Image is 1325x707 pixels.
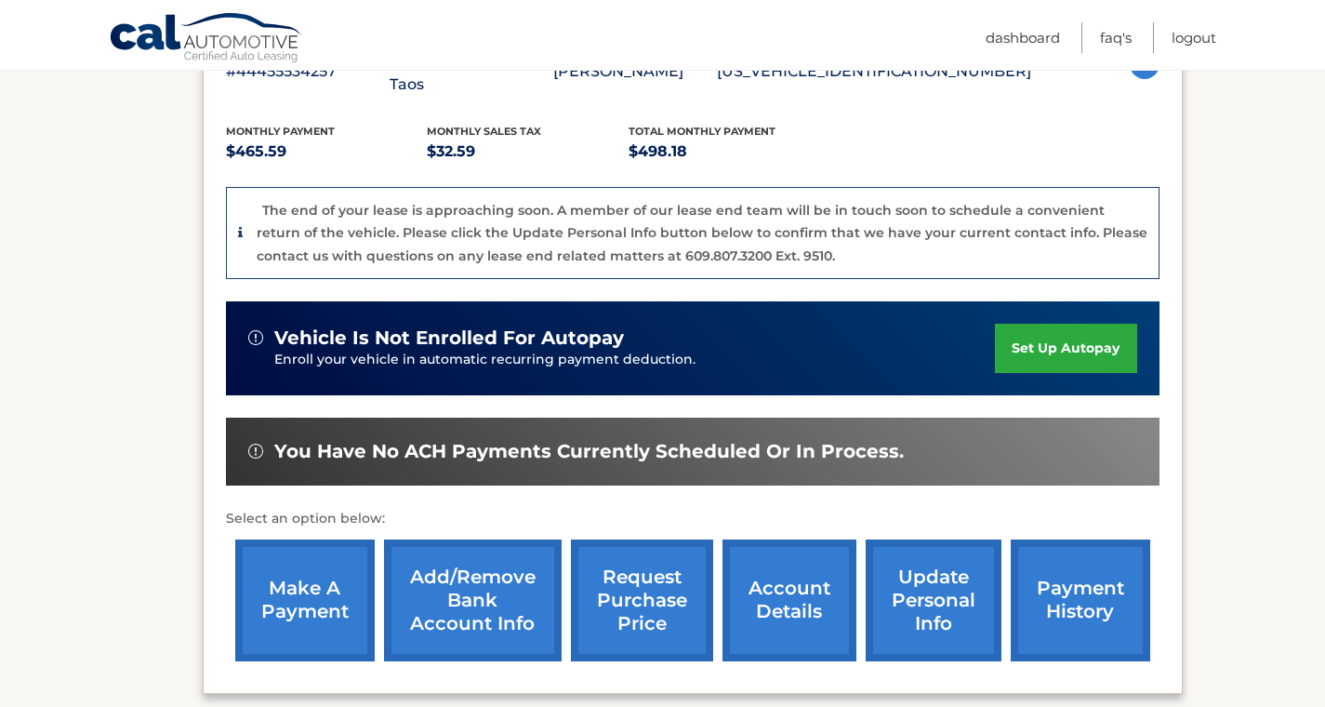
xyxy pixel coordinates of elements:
a: request purchase price [571,540,713,661]
a: update personal info [866,540,1001,661]
a: FAQ's [1100,22,1132,53]
span: vehicle is not enrolled for autopay [274,327,624,350]
p: Enroll your vehicle in automatic recurring payment deduction. [274,350,996,370]
img: alert-white.svg [248,444,263,459]
span: You have no ACH payments currently scheduled or in process. [274,440,904,463]
span: Total Monthly Payment [629,125,775,138]
p: [PERSON_NAME] [553,59,717,85]
a: make a payment [235,540,375,661]
p: The end of your lease is approaching soon. A member of our lease end team will be in touch soon t... [257,202,1147,264]
p: #44455534257 [226,59,390,85]
a: Add/Remove bank account info [384,540,562,661]
p: $465.59 [226,139,428,165]
img: alert-white.svg [248,330,263,345]
p: [US_VEHICLE_IDENTIFICATION_NUMBER] [717,59,1031,85]
p: $498.18 [629,139,830,165]
span: Monthly sales Tax [427,125,541,138]
a: Cal Automotive [109,12,304,66]
a: payment history [1011,540,1150,661]
a: Logout [1172,22,1216,53]
p: 2023 Volkswagen Taos [390,46,553,98]
a: account details [722,540,856,661]
span: Monthly Payment [226,125,335,138]
a: set up autopay [995,324,1136,373]
a: Dashboard [986,22,1060,53]
p: $32.59 [427,139,629,165]
p: Select an option below: [226,508,1159,530]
